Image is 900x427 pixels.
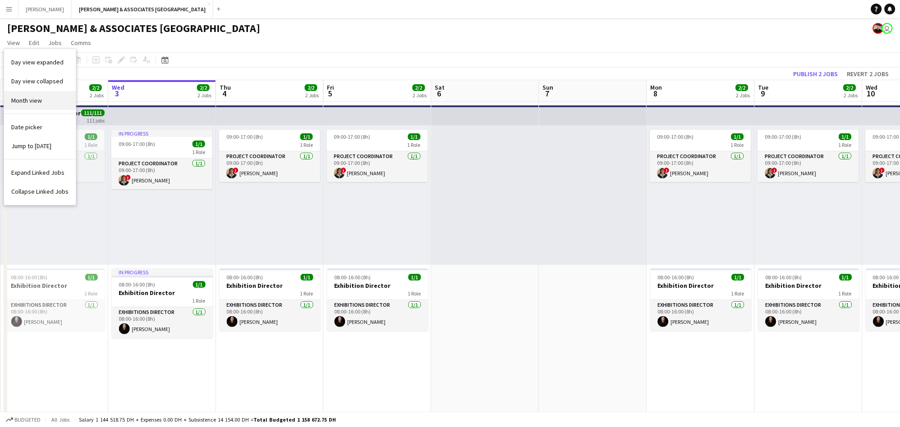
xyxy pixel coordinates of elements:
[651,268,752,331] app-job-card: 08:00-16:00 (8h)1/1Exhibition Director1 RoleExhibitions Director1/108:00-16:00 (8h)[PERSON_NAME]
[85,290,98,297] span: 1 Role
[71,39,91,47] span: Comms
[882,23,893,34] app-user-avatar: THAEE HR
[67,37,95,49] a: Comms
[193,281,206,288] span: 1/1
[112,268,213,276] div: In progress
[839,133,852,140] span: 1/1
[844,92,858,99] div: 2 Jobs
[651,282,752,290] h3: Exhibition Director
[4,136,76,155] a: Jump to today
[125,175,131,180] span: !
[408,290,421,297] span: 1 Role
[112,268,213,338] app-job-card: In progress08:00-16:00 (8h)1/1Exhibition Director1 RoleExhibitions Director1/108:00-16:00 (8h)[PE...
[434,88,445,99] span: 6
[305,92,319,99] div: 2 Jobs
[543,83,554,91] span: Sun
[111,130,212,137] div: In progress
[220,83,231,91] span: Thu
[111,159,212,189] app-card-role: Project Coordinator1/109:00-17:00 (8h)![PERSON_NAME]
[736,92,750,99] div: 2 Jobs
[4,300,105,331] app-card-role: Exhibitions Director1/108:00-16:00 (8h)[PERSON_NAME]
[865,88,878,99] span: 10
[233,168,239,173] span: !
[4,72,76,91] a: Day view collapsed
[81,109,105,116] span: 111/111
[11,142,51,150] span: Jump to [DATE]
[218,88,231,99] span: 4
[334,133,371,140] span: 09:00-17:00 (8h)
[413,84,425,91] span: 2/2
[48,39,62,47] span: Jobs
[90,92,104,99] div: 2 Jobs
[327,130,428,182] app-job-card: 09:00-17:00 (8h)1/11 RoleProject Coordinator1/109:00-17:00 (8h)![PERSON_NAME]
[300,141,313,148] span: 1 Role
[197,92,211,99] div: 2 Jobs
[11,187,69,195] span: Collapse Linked Jobs
[4,118,76,136] a: Date picker
[766,274,802,281] span: 08:00-16:00 (8h)
[731,141,744,148] span: 1 Role
[341,168,346,173] span: !
[839,141,852,148] span: 1 Role
[50,416,71,423] span: All jobs
[758,268,859,331] app-job-card: 08:00-16:00 (8h)1/1Exhibition Director1 RoleExhibitions Director1/108:00-16:00 (8h)[PERSON_NAME]
[11,168,64,177] span: Expand Linked Jobs
[11,123,42,131] span: Date picker
[873,23,884,34] app-user-avatar: Glenn Lloyd
[758,130,859,182] app-job-card: 09:00-17:00 (8h)1/11 RoleProject Coordinator1/109:00-17:00 (8h)![PERSON_NAME]
[119,141,155,147] span: 09:00-17:00 (8h)
[327,282,428,290] h3: Exhibition Director
[111,130,212,189] div: In progress09:00-17:00 (8h)1/11 RoleProject Coordinator1/109:00-17:00 (8h)![PERSON_NAME]
[658,274,694,281] span: 08:00-16:00 (8h)
[84,141,97,148] span: 1 Role
[119,281,156,288] span: 08:00-16:00 (8h)
[4,53,76,72] a: Day view expanded
[409,274,421,281] span: 1/1
[193,297,206,304] span: 1 Role
[736,84,748,91] span: 2/2
[79,416,336,423] div: Salary 1 144 518.75 DH + Expenses 0.00 DH + Subsistence 14 154.00 DH =
[651,83,662,91] span: Mon
[110,88,124,99] span: 3
[840,274,852,281] span: 1/1
[4,268,105,331] div: 08:00-16:00 (8h)1/1Exhibition Director1 RoleExhibitions Director1/108:00-16:00 (8h)[PERSON_NAME]
[89,84,102,91] span: 2/2
[220,268,321,331] app-job-card: 08:00-16:00 (8h)1/1Exhibition Director1 RoleExhibitions Director1/108:00-16:00 (8h)[PERSON_NAME]
[542,88,554,99] span: 7
[757,88,769,99] span: 9
[112,307,213,338] app-card-role: Exhibitions Director1/108:00-16:00 (8h)[PERSON_NAME]
[72,0,213,18] button: [PERSON_NAME] & ASSOCIATES [GEOGRAPHIC_DATA]
[327,268,428,331] div: 08:00-16:00 (8h)1/1Exhibition Director1 RoleExhibitions Director1/108:00-16:00 (8h)[PERSON_NAME]
[301,274,313,281] span: 1/1
[844,84,856,91] span: 2/2
[408,141,421,148] span: 1 Role
[765,133,802,140] span: 09:00-17:00 (8h)
[326,88,335,99] span: 5
[650,130,751,182] app-job-card: 09:00-17:00 (8h)1/11 RoleProject Coordinator1/109:00-17:00 (8h)![PERSON_NAME]
[14,417,41,423] span: Budgeted
[112,289,213,297] h3: Exhibition Director
[657,133,694,140] span: 09:00-17:00 (8h)
[435,83,445,91] span: Sat
[732,274,744,281] span: 1/1
[327,151,428,182] app-card-role: Project Coordinator1/109:00-17:00 (8h)![PERSON_NAME]
[220,300,321,331] app-card-role: Exhibitions Director1/108:00-16:00 (8h)[PERSON_NAME]
[327,83,335,91] span: Fri
[219,151,320,182] app-card-role: Project Coordinator1/109:00-17:00 (8h)![PERSON_NAME]
[651,300,752,331] app-card-role: Exhibitions Director1/108:00-16:00 (8h)[PERSON_NAME]
[844,68,893,80] button: Revert 2 jobs
[790,68,842,80] button: Publish 2 jobs
[650,151,751,182] app-card-role: Project Coordinator1/109:00-17:00 (8h)![PERSON_NAME]
[253,416,336,423] span: Total Budgeted 1 158 672.75 DH
[758,282,859,290] h3: Exhibition Director
[758,151,859,182] app-card-role: Project Coordinator1/109:00-17:00 (8h)![PERSON_NAME]
[300,133,313,140] span: 1/1
[4,91,76,110] a: Month view
[7,39,20,47] span: View
[772,168,777,173] span: !
[11,58,64,66] span: Day view expanded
